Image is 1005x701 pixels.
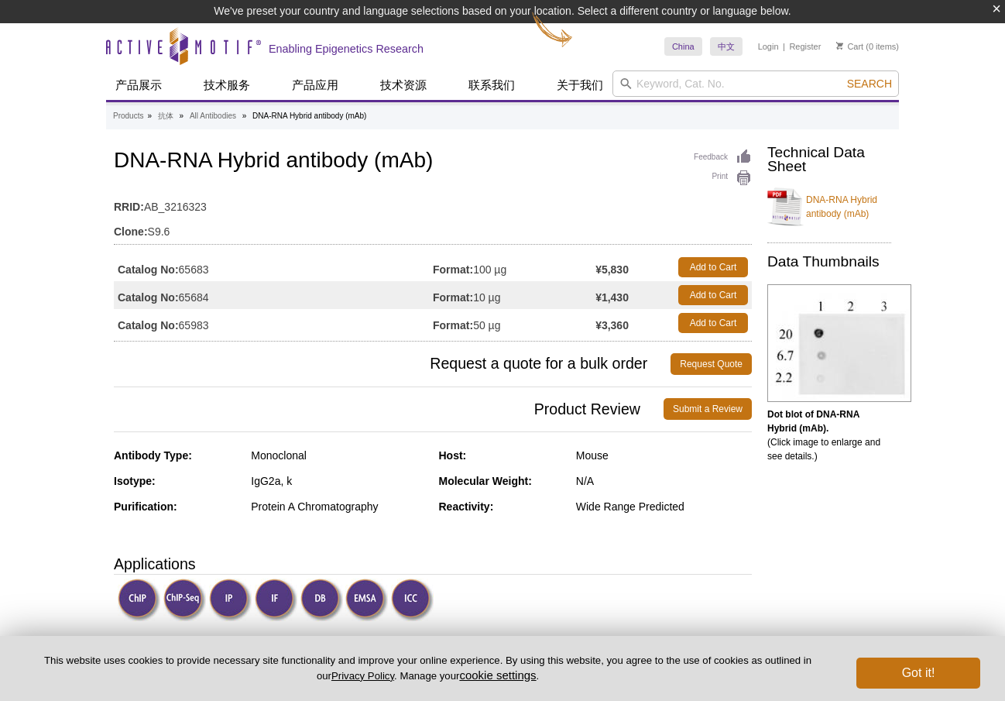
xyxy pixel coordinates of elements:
h3: Application Notes [114,634,752,655]
a: Print [694,170,752,187]
span: Request a quote for a bulk order [114,353,671,375]
strong: Purification: [114,500,177,513]
a: Feedback [694,149,752,166]
td: 65684 [114,281,433,309]
strong: Clone: [114,225,148,239]
a: China [664,37,702,56]
a: 技术服务 [194,70,259,100]
div: Protein A Chromatography [251,500,427,514]
input: Keyword, Cat. No. [612,70,899,97]
img: ChIP-Seq Validated [163,579,206,621]
span: Search [847,77,892,90]
strong: ¥1,430 [595,290,629,304]
strong: Antibody Type: [114,449,192,462]
strong: Catalog No: [118,290,179,304]
p: This website uses cookies to provide necessary site functionality and improve your online experie... [25,654,831,683]
button: Got it! [856,658,980,689]
div: Mouse [576,448,752,462]
div: Wide Range Predicted [576,500,752,514]
li: DNA-RNA Hybrid antibody (mAb) [252,112,366,120]
a: Products [113,109,143,123]
img: Your Cart [836,42,843,50]
td: 10 µg [433,281,595,309]
img: ChIP Validated [118,579,160,621]
strong: Isotype: [114,475,156,487]
td: 65983 [114,309,433,337]
a: Add to Cart [678,313,748,333]
img: Immunocytochemistry Validated [391,579,434,621]
a: Register [789,41,821,52]
li: (0 items) [836,37,899,56]
img: Immunofluorescence Validated [255,579,297,621]
a: Privacy Policy [331,670,394,682]
li: | [783,37,785,56]
strong: ¥3,360 [595,318,629,332]
strong: Format: [433,263,473,277]
a: 技术资源 [371,70,436,100]
img: Immunoprecipitation Validated [209,579,252,621]
li: » [147,112,152,120]
a: 联系我们 [459,70,524,100]
div: IgG2a, k [251,474,427,488]
a: Submit a Review [664,398,752,420]
td: AB_3216323 [114,191,752,215]
h2: Technical Data Sheet [767,146,891,174]
li: » [242,112,247,120]
td: 50 µg [433,309,595,337]
strong: Catalog No: [118,263,179,277]
h2: Data Thumbnails [767,255,891,269]
li: » [180,112,184,120]
strong: ¥5,830 [595,263,629,277]
a: Request Quote [671,353,752,375]
h1: DNA-RNA Hybrid antibody (mAb) [114,149,752,175]
strong: Host: [439,449,467,462]
strong: Format: [433,318,473,332]
a: 关于我们 [547,70,612,100]
strong: Catalog No: [118,318,179,332]
a: All Antibodies [190,109,236,123]
h2: Enabling Epigenetics Research [269,42,424,56]
a: Cart [836,41,863,52]
td: 100 µg [433,253,595,281]
img: Electrophoretic Mobility Shift Assay Validated [345,579,388,621]
a: 产品展示 [106,70,171,100]
a: 抗体 [158,109,173,123]
a: Add to Cart [678,285,748,305]
img: Dot Blot Validated [300,579,343,621]
h3: Applications [114,552,752,576]
a: 中文 [710,37,743,56]
img: DNA-RNA Hybrid (mAb) tested by dot blot analysis. [767,284,911,402]
button: Search [842,77,897,91]
a: DNA-RNA Hybrid antibody (mAb) [767,184,891,230]
b: Dot blot of DNA-RNA Hybrid (mAb). [767,409,859,434]
div: N/A [576,474,752,488]
button: cookie settings [459,668,536,682]
strong: Molecular Weight: [439,475,532,487]
span: Product Review [114,398,664,420]
div: Monoclonal [251,448,427,462]
a: Login [758,41,779,52]
a: Add to Cart [678,257,748,277]
p: (Click image to enlarge and see details.) [767,407,891,463]
strong: Format: [433,290,473,304]
td: S9.6 [114,215,752,240]
a: 产品应用 [283,70,348,100]
strong: Reactivity: [439,500,494,513]
strong: RRID: [114,200,144,214]
td: 65683 [114,253,433,281]
img: Change Here [532,12,573,48]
